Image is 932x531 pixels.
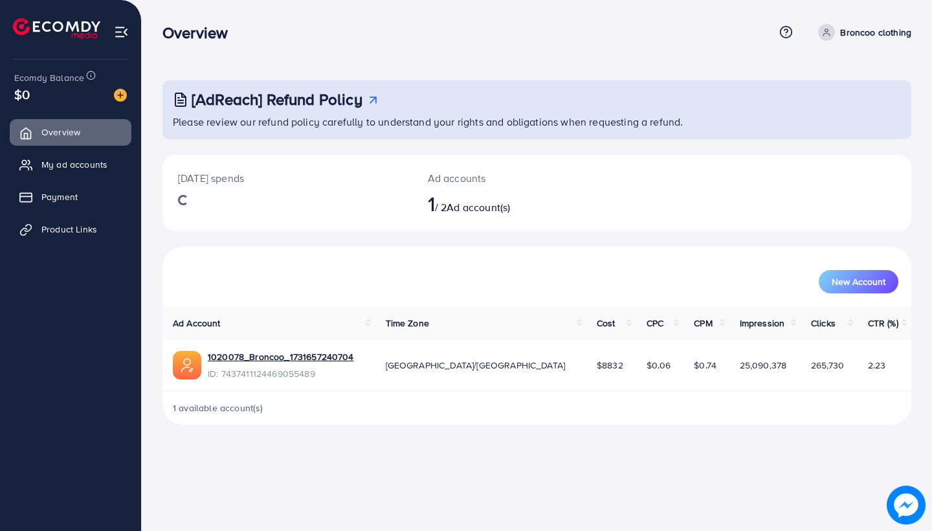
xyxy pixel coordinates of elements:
[114,25,129,40] img: menu
[41,126,80,139] span: Overview
[428,191,584,216] h2: / 2
[647,359,671,372] span: $0.06
[41,158,107,171] span: My ad accounts
[386,317,429,330] span: Time Zone
[740,317,785,330] span: Impression
[832,277,885,286] span: New Account
[41,190,78,203] span: Payment
[173,401,263,414] span: 1 available account(s)
[192,90,362,109] h3: [AdReach] Refund Policy
[178,170,397,186] p: [DATE] spends
[597,317,616,330] span: Cost
[868,317,898,330] span: CTR (%)
[447,200,510,214] span: Ad account(s)
[740,359,787,372] span: 25,090,378
[41,223,97,236] span: Product Links
[208,350,354,363] a: 1020078_Broncoo_1731657240704
[10,216,131,242] a: Product Links
[890,489,922,521] img: image
[840,25,911,40] p: Broncoo clothing
[811,359,844,372] span: 265,730
[14,71,84,84] span: Ecomdy Balance
[13,18,100,38] img: logo
[162,23,238,42] h3: Overview
[173,351,201,379] img: ic-ads-acc.e4c84228.svg
[597,359,623,372] span: $8832
[10,184,131,210] a: Payment
[10,152,131,177] a: My ad accounts
[813,24,911,41] a: Broncoo clothing
[694,317,712,330] span: CPM
[811,317,836,330] span: Clicks
[819,270,898,293] button: New Account
[208,367,354,380] span: ID: 7437411124469055489
[10,119,131,145] a: Overview
[386,359,566,372] span: [GEOGRAPHIC_DATA]/[GEOGRAPHIC_DATA]
[647,317,663,330] span: CPC
[694,359,716,372] span: $0.74
[428,188,435,218] span: 1
[868,359,886,372] span: 2.23
[114,89,127,102] img: image
[173,317,221,330] span: Ad Account
[14,85,30,104] span: $0
[173,114,904,130] p: Please review our refund policy carefully to understand your rights and obligations when requesti...
[428,170,584,186] p: Ad accounts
